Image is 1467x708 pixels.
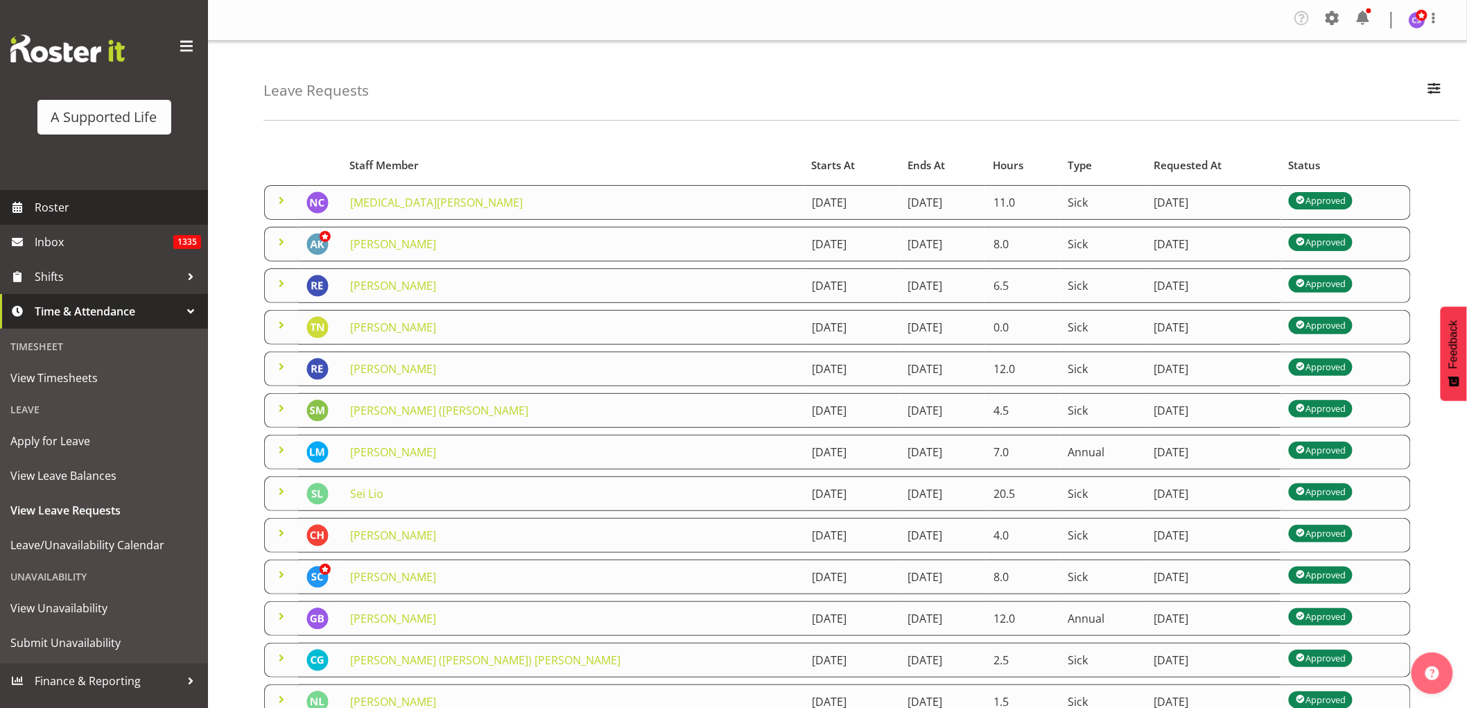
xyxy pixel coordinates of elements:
[1448,320,1460,369] span: Feedback
[306,649,329,671] img: chrissy-gabriels8928.jpg
[804,435,899,469] td: [DATE]
[1296,691,1346,708] div: Approved
[985,268,1060,303] td: 6.5
[1296,192,1346,209] div: Approved
[306,524,329,546] img: chloe-harris11174.jpg
[985,435,1060,469] td: 7.0
[1289,157,1403,173] div: Status
[35,266,180,287] span: Shifts
[1296,234,1346,250] div: Approved
[10,500,198,521] span: View Leave Requests
[900,310,986,345] td: [DATE]
[306,566,329,588] img: silke-carter9768.jpg
[350,444,436,460] a: [PERSON_NAME]
[306,483,329,505] img: sei-lio5841.jpg
[350,611,436,626] a: [PERSON_NAME]
[804,185,899,220] td: [DATE]
[1146,227,1281,261] td: [DATE]
[1146,518,1281,553] td: [DATE]
[993,157,1052,173] div: Hours
[1409,12,1425,28] img: chloe-spackman5858.jpg
[350,486,383,501] a: Sei Lio
[985,393,1060,428] td: 4.5
[306,191,329,214] img: nikita-chand5823.jpg
[900,185,986,220] td: [DATE]
[1060,476,1146,511] td: Sick
[1060,560,1146,594] td: Sick
[1146,310,1281,345] td: [DATE]
[306,358,329,380] img: roby-emmanuel9769.jpg
[900,352,986,386] td: [DATE]
[10,35,125,62] img: Rosterit website logo
[985,185,1060,220] td: 11.0
[1296,567,1346,583] div: Approved
[3,424,205,458] a: Apply for Leave
[1146,601,1281,636] td: [DATE]
[1296,483,1346,500] div: Approved
[3,361,205,395] a: View Timesheets
[1060,518,1146,553] td: Sick
[804,393,899,428] td: [DATE]
[173,235,201,249] span: 1335
[306,316,329,338] img: tupou-neiufi11486.jpg
[900,560,986,594] td: [DATE]
[3,493,205,528] a: View Leave Requests
[1296,359,1346,375] div: Approved
[985,352,1060,386] td: 12.0
[804,560,899,594] td: [DATE]
[350,361,436,377] a: [PERSON_NAME]
[1060,435,1146,469] td: Annual
[350,528,436,543] a: [PERSON_NAME]
[1146,352,1281,386] td: [DATE]
[1060,268,1146,303] td: Sick
[1146,476,1281,511] td: [DATE]
[985,518,1060,553] td: 4.0
[3,528,205,562] a: Leave/Unavailability Calendar
[350,403,528,418] a: [PERSON_NAME] ([PERSON_NAME]
[1296,442,1346,458] div: Approved
[804,601,899,636] td: [DATE]
[1060,310,1146,345] td: Sick
[35,301,180,322] span: Time & Attendance
[1296,317,1346,334] div: Approved
[900,393,986,428] td: [DATE]
[3,591,205,625] a: View Unavailability
[812,157,892,173] div: Starts At
[1060,601,1146,636] td: Annual
[900,518,986,553] td: [DATE]
[804,310,899,345] td: [DATE]
[1146,185,1281,220] td: [DATE]
[306,233,329,255] img: alice-kendall5838.jpg
[3,395,205,424] div: Leave
[10,632,198,653] span: Submit Unavailability
[804,227,899,261] td: [DATE]
[3,625,205,660] a: Submit Unavailability
[900,268,986,303] td: [DATE]
[804,476,899,511] td: [DATE]
[900,227,986,261] td: [DATE]
[306,399,329,422] img: sana-manu11369.jpg
[10,535,198,555] span: Leave/Unavailability Calendar
[349,157,796,173] div: Staff Member
[804,352,899,386] td: [DATE]
[900,601,986,636] td: [DATE]
[350,569,436,585] a: [PERSON_NAME]
[985,310,1060,345] td: 0.0
[1420,76,1449,106] button: Filter Employees
[985,560,1060,594] td: 8.0
[350,236,436,252] a: [PERSON_NAME]
[10,368,198,388] span: View Timesheets
[804,268,899,303] td: [DATE]
[35,671,180,691] span: Finance & Reporting
[1060,352,1146,386] td: Sick
[908,157,978,173] div: Ends At
[3,458,205,493] a: View Leave Balances
[3,562,205,591] div: Unavailability
[1146,643,1281,677] td: [DATE]
[10,431,198,451] span: Apply for Leave
[804,518,899,553] td: [DATE]
[263,83,369,98] h4: Leave Requests
[1146,393,1281,428] td: [DATE]
[350,278,436,293] a: [PERSON_NAME]
[1296,650,1346,666] div: Approved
